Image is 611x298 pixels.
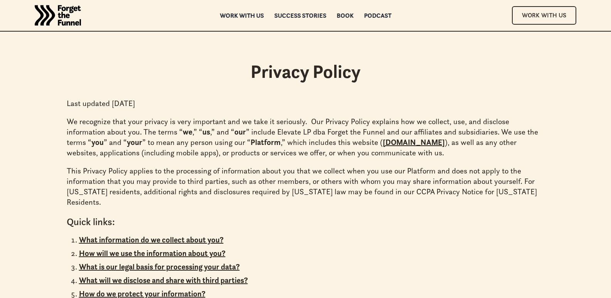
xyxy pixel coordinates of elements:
[202,127,210,137] strong: us
[91,137,104,147] strong: you
[234,127,246,137] strong: our
[79,276,248,285] a: What will we disclose and share with third parties?
[364,13,391,18] a: Podcast
[127,137,142,147] strong: your
[251,137,281,147] strong: Platform
[79,249,226,258] a: How will we use the information about you?
[67,215,545,229] h4: Quick links:
[337,13,353,18] a: Book
[67,61,545,83] h2: Privacy Policy
[274,13,326,18] a: Success Stories
[67,116,545,158] p: We recognize that your privacy is very important and we take it seriously. Our Privacy Policy exp...
[383,138,445,147] a: [DOMAIN_NAME]
[79,235,224,244] a: What information do we collect about you?
[79,262,240,271] a: What is our legal basis for processing your data?
[512,6,576,24] a: Work With Us
[67,166,545,207] p: This Privacy Policy applies to the processing of information about you that we collect when you u...
[220,13,264,18] a: Work with us
[67,98,545,109] p: Last updated [DATE]
[183,127,192,137] strong: we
